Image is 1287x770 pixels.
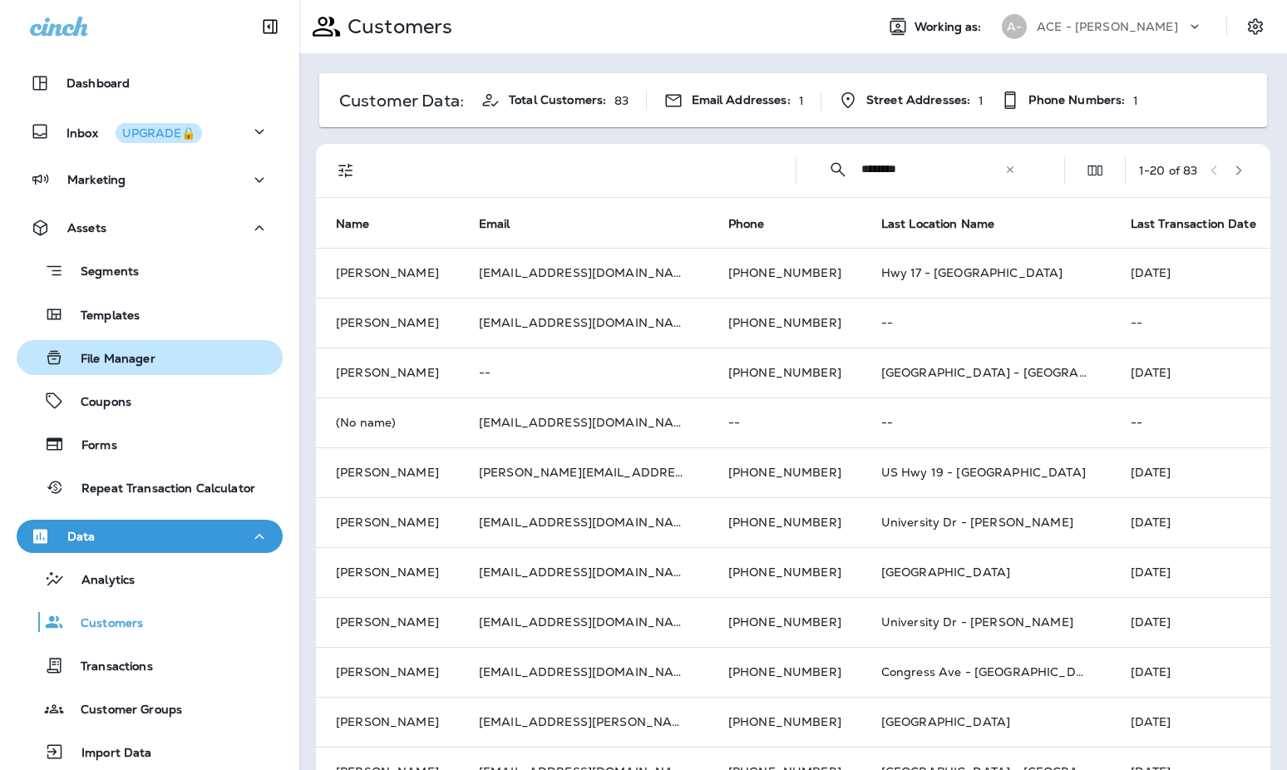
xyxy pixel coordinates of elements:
button: Data [17,520,283,553]
button: Edit Fields [1078,154,1112,187]
span: Phone Numbers: [1028,93,1125,107]
span: Congress Ave - [GEOGRAPHIC_DATA] [881,664,1103,679]
p: Import Data [65,746,152,762]
p: 83 [614,94,629,107]
td: [PERSON_NAME] [316,447,459,497]
span: Phone [728,217,765,231]
span: Last Location Name [881,216,1017,231]
p: Marketing [67,173,126,186]
td: [EMAIL_ADDRESS][DOMAIN_NAME] [459,248,708,298]
p: Assets [67,221,106,234]
span: Name [336,217,370,231]
span: Total Customers: [509,93,606,107]
div: 1 - 20 of 83 [1139,164,1197,177]
p: Customer Data: [339,94,464,107]
span: Last Transaction Date [1131,217,1256,231]
td: [PERSON_NAME] [316,647,459,697]
td: [PHONE_NUMBER] [708,447,861,497]
p: File Manager [64,352,155,368]
td: [PHONE_NUMBER] [708,697,861,747]
p: -- [479,366,688,379]
p: Data [67,530,96,543]
button: Coupons [17,383,283,418]
span: University Dr - [PERSON_NAME] [881,615,1073,629]
p: Repeat Transaction Calculator [65,481,255,497]
button: InboxUPGRADE🔒 [17,115,283,148]
p: Analytics [65,573,135,589]
p: Segments [64,264,139,281]
p: Transactions [64,659,153,675]
button: Marketing [17,163,283,196]
p: -- [881,316,1091,329]
p: Templates [64,308,140,324]
span: University Dr - [PERSON_NAME] [881,515,1073,530]
td: [PERSON_NAME] [316,597,459,647]
p: Inbox [67,123,202,141]
span: US Hwy 19 - [GEOGRAPHIC_DATA] [881,465,1086,480]
td: [PHONE_NUMBER] [708,547,861,597]
span: [GEOGRAPHIC_DATA] [881,565,1010,580]
button: File Manager [17,340,283,375]
button: Settings [1240,12,1270,42]
p: 1 [979,94,984,107]
td: [EMAIL_ADDRESS][DOMAIN_NAME] [459,647,708,697]
p: -- [881,416,1091,429]
td: [PERSON_NAME] [316,298,459,348]
p: Forms [65,438,117,454]
span: [GEOGRAPHIC_DATA] [881,714,1010,729]
span: Email [479,217,510,231]
span: Phone [728,216,786,231]
button: Import Data [17,734,283,769]
button: Filters [329,154,362,187]
td: [PERSON_NAME] [316,348,459,397]
td: [PERSON_NAME] [316,697,459,747]
div: UPGRADE🔒 [122,127,195,139]
td: [PERSON_NAME] [316,248,459,298]
span: Email Addresses: [692,93,791,107]
td: [PHONE_NUMBER] [708,248,861,298]
span: Last Transaction Date [1131,216,1278,231]
p: ACE - [PERSON_NAME] [1037,20,1178,33]
button: Analytics [17,561,283,596]
span: Last Location Name [881,217,995,231]
span: Hwy 17 - [GEOGRAPHIC_DATA] [881,265,1063,280]
button: Forms [17,427,283,462]
span: [GEOGRAPHIC_DATA] - [GEOGRAPHIC_DATA] [881,365,1152,380]
td: [EMAIL_ADDRESS][DOMAIN_NAME] [459,547,708,597]
p: 1 [1133,94,1138,107]
td: [EMAIL_ADDRESS][DOMAIN_NAME] [459,497,708,547]
span: Street Addresses: [866,93,970,107]
span: Working as: [915,20,985,34]
td: [PERSON_NAME] [316,497,459,547]
p: Dashboard [67,77,130,90]
td: [PHONE_NUMBER] [708,348,861,397]
button: Dashboard [17,67,283,100]
button: Repeat Transaction Calculator [17,470,283,505]
button: Customers [17,605,283,639]
button: Templates [17,297,283,332]
p: (No name) [336,416,439,429]
p: 1 [799,94,804,107]
button: UPGRADE🔒 [116,123,202,143]
td: [EMAIL_ADDRESS][PERSON_NAME][DOMAIN_NAME] [459,697,708,747]
button: Assets [17,211,283,244]
td: [PHONE_NUMBER] [708,597,861,647]
span: Name [336,216,392,231]
p: Customers [64,616,143,632]
button: Customer Groups [17,691,283,726]
td: [EMAIL_ADDRESS][DOMAIN_NAME] [459,298,708,348]
button: Collapse Search [821,153,855,186]
button: Collapse Sidebar [247,10,293,43]
td: [PERSON_NAME][EMAIL_ADDRESS][DOMAIN_NAME] [459,447,708,497]
p: Customer Groups [64,703,182,718]
p: -- [728,416,841,429]
td: [PHONE_NUMBER] [708,298,861,348]
p: Coupons [64,395,131,411]
button: Transactions [17,648,283,683]
span: Email [479,216,532,231]
div: A- [1002,14,1027,39]
td: [EMAIL_ADDRESS][DOMAIN_NAME] [459,597,708,647]
td: [PERSON_NAME] [316,547,459,597]
td: [EMAIL_ADDRESS][DOMAIN_NAME] [459,397,708,447]
button: Segments [17,253,283,289]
